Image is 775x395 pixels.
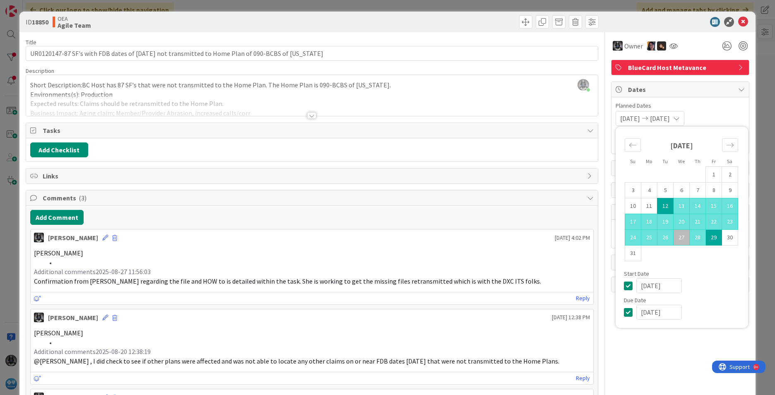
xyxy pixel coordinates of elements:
[647,41,656,51] img: TC
[650,113,670,123] span: [DATE]
[712,158,716,164] small: Fr
[690,214,706,230] td: Selected. Thursday, 08/21/2025 12:00 PM
[722,198,738,214] td: Selected. Saturday, 08/16/2025 12:00 PM
[43,193,583,203] span: Comments
[48,233,98,243] div: [PERSON_NAME]
[630,158,635,164] small: Su
[706,214,722,230] td: Selected. Friday, 08/22/2025 12:00 PM
[706,167,722,183] td: Choose Friday, 08/01/2025 12:00 PM as your check-in date. It’s available.
[706,198,722,214] td: Selected. Friday, 08/15/2025 12:00 PM
[722,230,738,246] td: Choose Saturday, 08/30/2025 12:00 PM as your check-in date. It’s available.
[695,158,700,164] small: Th
[625,138,641,152] div: Move backward to switch to the previous month.
[636,305,682,320] input: MM/DD/YYYY
[624,271,649,277] span: Start Date
[657,41,666,51] img: ZB
[657,183,674,198] td: Choose Tuesday, 08/05/2025 12:00 PM as your check-in date. It’s available.
[641,214,657,230] td: Selected. Monday, 08/18/2025 12:00 PM
[552,313,590,322] span: [DATE] 12:38 PM
[706,230,722,246] td: Selected as end date. Friday, 08/29/2025 12:00 PM
[690,183,706,198] td: Choose Thursday, 08/07/2025 12:00 PM as your check-in date. It’s available.
[722,167,738,183] td: Choose Saturday, 08/02/2025 12:00 PM as your check-in date. It’s available.
[625,198,641,214] td: Choose Sunday, 08/10/2025 12:00 PM as your check-in date. It’s available.
[32,18,48,26] b: 18850
[657,230,674,246] td: Selected. Tuesday, 08/26/2025 12:00 PM
[674,214,690,230] td: Selected. Wednesday, 08/20/2025 12:00 PM
[555,234,590,242] span: [DATE] 4:02 PM
[616,101,745,110] span: Planned Dates
[34,249,83,257] span: [PERSON_NAME]
[26,39,36,46] label: Title
[30,90,594,99] p: Environments(s): Production
[674,183,690,198] td: Choose Wednesday, 08/06/2025 12:00 PM as your check-in date. It’s available.
[30,142,88,157] button: Add Checklist
[43,171,583,181] span: Links
[30,80,594,90] p: Short Description:BC Host has 87 SF's that were not transmitted to the Home Plan. The Home Plan i...
[657,198,674,214] td: Selected as start date. Tuesday, 08/12/2025 12:00 PM
[48,313,98,323] div: [PERSON_NAME]
[17,1,38,11] span: Support
[727,158,732,164] small: Sa
[722,214,738,230] td: Selected. Saturday, 08/23/2025 12:00 PM
[34,277,541,285] span: Confirmation from [PERSON_NAME] regarding the file and HOW to is detailed within the task. She is...
[613,41,623,51] img: KG
[625,183,641,198] td: Choose Sunday, 08/03/2025 12:00 PM as your check-in date. It’s available.
[58,15,91,22] span: OEA
[34,357,559,365] span: @[PERSON_NAME] , I did check to see if other plans were affected and was not able to locate any o...
[34,313,44,323] img: KG
[628,63,734,72] span: BlueCard Host Metavance
[26,17,48,27] span: ID
[674,230,690,246] td: Selected. Wednesday, 08/27/2025 12:00 PM
[578,79,589,91] img: ddRgQ3yRm5LdI1ED0PslnJbT72KgN0Tb.jfif
[625,214,641,230] td: Selected. Sunday, 08/17/2025 12:00 PM
[670,141,693,150] strong: [DATE]
[576,293,590,303] a: Reply
[624,41,643,51] span: Owner
[641,183,657,198] td: Choose Monday, 08/04/2025 12:00 PM as your check-in date. It’s available.
[722,183,738,198] td: Choose Saturday, 08/09/2025 12:00 PM as your check-in date. It’s available.
[690,198,706,214] td: Selected. Thursday, 08/14/2025 12:00 PM
[641,198,657,214] td: Choose Monday, 08/11/2025 12:00 PM as your check-in date. It’s available.
[722,138,738,152] div: Move forward to switch to the next month.
[34,233,44,243] img: KG
[26,67,54,75] span: Description
[576,373,590,383] a: Reply
[678,158,685,164] small: We
[620,113,640,123] span: [DATE]
[641,230,657,246] td: Selected. Monday, 08/25/2025 12:00 PM
[662,158,668,164] small: Tu
[628,84,734,94] span: Dates
[706,183,722,198] td: Choose Friday, 08/08/2025 12:00 PM as your check-in date. It’s available.
[26,46,598,61] input: type card name here...
[636,278,682,293] input: MM/DD/YYYY
[657,214,674,230] td: Selected. Tuesday, 08/19/2025 12:00 PM
[625,246,641,261] td: Choose Sunday, 08/31/2025 12:00 PM as your check-in date. It’s available.
[58,22,91,29] b: Agile Team
[79,194,87,202] span: ( 3 )
[624,297,646,303] span: Due Date
[625,230,641,246] td: Selected. Sunday, 08/24/2025 12:00 PM
[674,198,690,214] td: Selected. Wednesday, 08/13/2025 12:00 PM
[34,347,151,356] span: Additional comments2025-08-20 12:38:19
[616,131,747,271] div: Calendar
[42,3,46,10] div: 9+
[30,210,84,225] button: Add Comment
[43,125,583,135] span: Tasks
[646,158,652,164] small: Mo
[34,267,151,276] span: Additional comments2025-08-27 11:56:03
[34,329,83,337] span: [PERSON_NAME]
[690,230,706,246] td: Selected. Thursday, 08/28/2025 12:00 PM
